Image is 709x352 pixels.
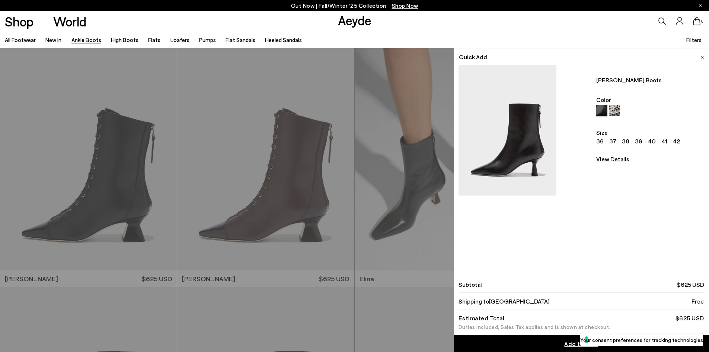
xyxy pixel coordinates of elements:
a: 37 [609,138,617,145]
a: Loafers [170,37,189,43]
a: Pumps [199,37,216,43]
a: View Details [596,154,704,196]
a: 0 [693,17,700,25]
span: [PERSON_NAME] Boots [596,75,704,85]
div: Duties included, Sales Tax applies and is shown at checkout. [459,324,704,330]
span: Shipping to [459,296,550,306]
a: 36 [596,138,604,145]
span: Navigate to /collections/new-in [392,2,418,9]
span: Add to Cart [565,340,598,347]
a: Heeled Sandals [265,37,302,43]
span: [GEOGRAPHIC_DATA] [489,298,550,305]
a: 42 [673,138,680,145]
a: Flat Sandals [226,37,255,43]
a: Flats [148,37,160,43]
span: Free [692,296,704,306]
li: Subtotal [459,276,704,293]
a: 39 [635,138,643,145]
img: undefined [596,105,607,116]
a: All Footwear [5,37,36,43]
a: Aeyde [338,12,371,28]
div: $625 USD [676,315,704,321]
a: World [53,15,86,28]
div: Estimated Total [459,315,505,321]
a: Ankle Boots [71,37,101,43]
a: 38 [622,138,630,145]
a: New In [45,37,61,43]
button: Your consent preferences for tracking technologies [580,333,703,346]
p: Out Now | Fall/Winter ‘25 Collection [291,1,418,10]
a: High Boots [111,37,138,43]
span: Color [596,96,611,103]
label: Your consent preferences for tracking technologies [580,336,703,344]
a: 40 [648,138,656,145]
span: $625 USD [677,280,704,289]
img: undefined [609,105,620,116]
span: 0 [700,19,704,23]
span: Size [596,129,608,136]
span: Quick Add [459,52,487,61]
a: 41 [662,138,668,145]
span: Filters [686,37,702,43]
img: quick add image [459,65,556,196]
a: Shop [5,15,33,28]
